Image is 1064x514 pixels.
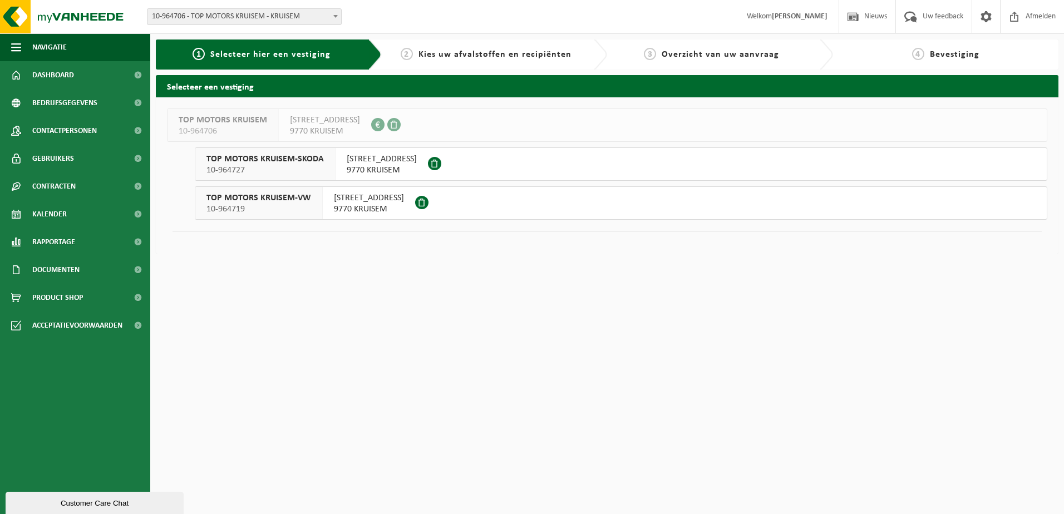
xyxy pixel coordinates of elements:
span: Kies uw afvalstoffen en recipiënten [418,50,572,59]
span: Bedrijfsgegevens [32,89,97,117]
button: TOP MOTORS KRUISEM-SKODA 10-964727 [STREET_ADDRESS]9770 KRUISEM [195,147,1047,181]
span: Gebruikers [32,145,74,172]
span: Product Shop [32,284,83,312]
span: 9770 KRUISEM [290,126,360,137]
span: 3 [644,48,656,60]
span: 10-964706 - TOP MOTORS KRUISEM - KRUISEM [147,8,342,25]
span: 10-964706 - TOP MOTORS KRUISEM - KRUISEM [147,9,341,24]
span: TOP MOTORS KRUISEM-VW [206,192,311,204]
span: Documenten [32,256,80,284]
span: Kalender [32,200,67,228]
span: 10-964719 [206,204,311,215]
span: 10-964706 [179,126,267,137]
span: Dashboard [32,61,74,89]
button: TOP MOTORS KRUISEM-VW 10-964719 [STREET_ADDRESS]9770 KRUISEM [195,186,1047,220]
span: Navigatie [32,33,67,61]
span: Contracten [32,172,76,200]
span: Rapportage [32,228,75,256]
span: 9770 KRUISEM [334,204,404,215]
strong: [PERSON_NAME] [772,12,827,21]
span: [STREET_ADDRESS] [334,192,404,204]
span: Overzicht van uw aanvraag [662,50,779,59]
span: Acceptatievoorwaarden [32,312,122,339]
span: 1 [193,48,205,60]
span: [STREET_ADDRESS] [347,154,417,165]
span: 4 [912,48,924,60]
span: TOP MOTORS KRUISEM-SKODA [206,154,324,165]
span: 10-964727 [206,165,324,176]
span: Selecteer hier een vestiging [210,50,331,59]
span: 2 [401,48,413,60]
span: 9770 KRUISEM [347,165,417,176]
h2: Selecteer een vestiging [156,75,1058,97]
span: [STREET_ADDRESS] [290,115,360,126]
iframe: chat widget [6,490,186,514]
span: Contactpersonen [32,117,97,145]
span: TOP MOTORS KRUISEM [179,115,267,126]
span: Bevestiging [930,50,979,59]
